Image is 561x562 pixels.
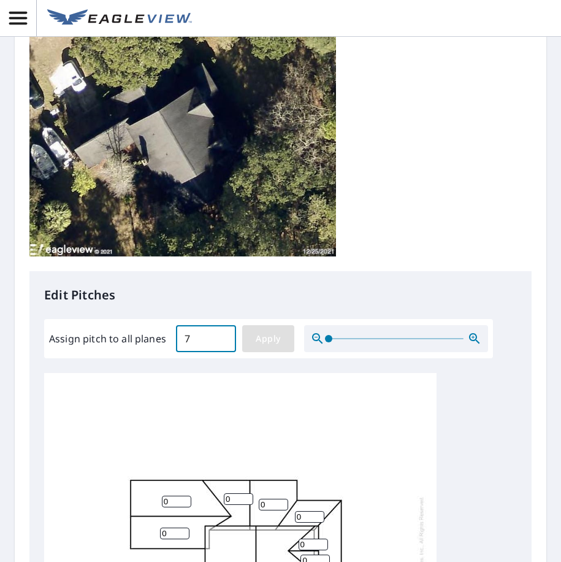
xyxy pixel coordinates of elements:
[252,331,284,347] span: Apply
[49,331,166,346] label: Assign pitch to all planes
[242,325,294,352] button: Apply
[29,11,336,256] img: Top image
[44,286,517,304] p: Edit Pitches
[176,321,236,356] input: 00.0
[47,9,192,28] img: EV Logo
